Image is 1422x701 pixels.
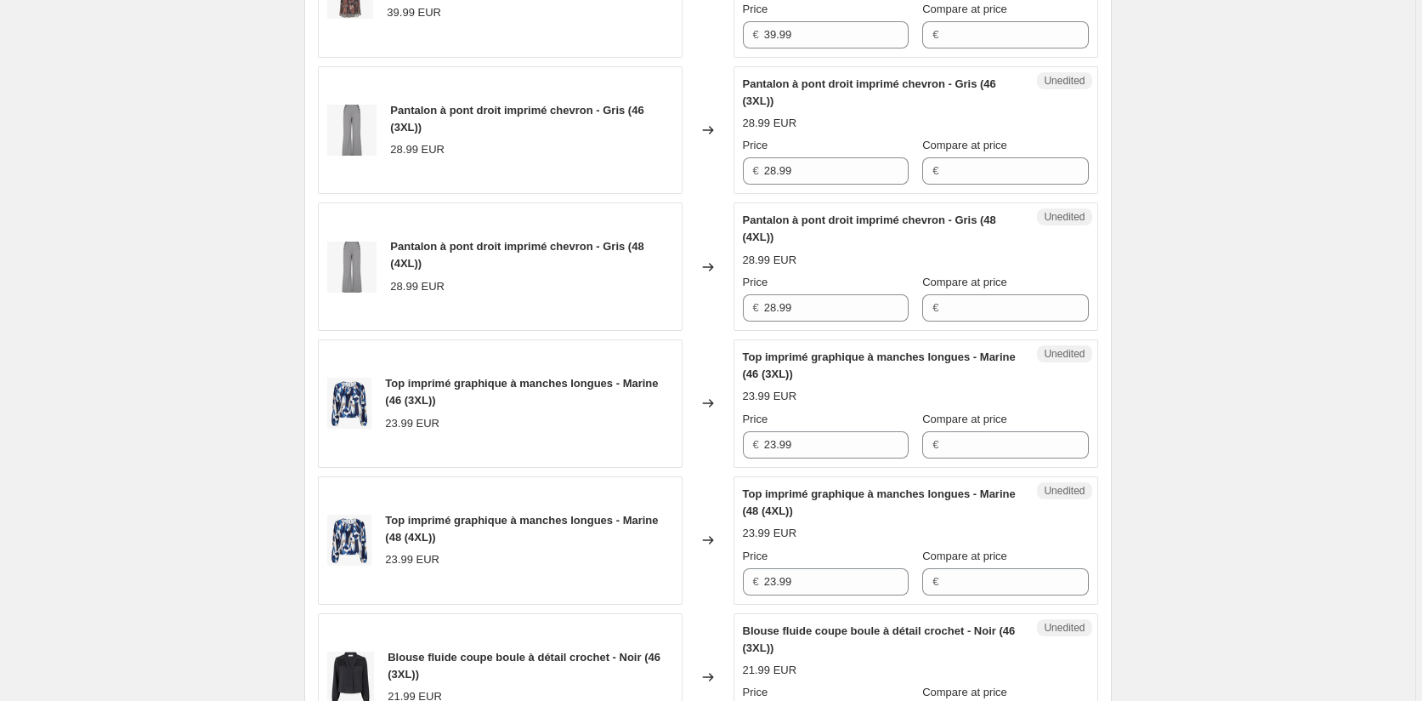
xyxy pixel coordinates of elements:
[387,4,441,21] div: 39.99 EUR
[388,651,660,681] span: Blouse fluide coupe boule à détail crochet - Noir (46 (3XL))
[743,276,768,288] span: Price
[743,115,797,132] div: 28.99 EUR
[753,164,759,177] span: €
[327,515,372,566] img: JOA-4142-1_80x.jpg
[390,104,643,134] span: Pantalon à pont droit imprimé chevron - Gris (46 (3XL))
[327,105,377,156] img: JOA-3921-1_80x.jpg
[327,242,377,293] img: JOA-3921-1_80x.jpg
[743,525,797,542] div: 23.99 EUR
[753,438,759,451] span: €
[743,3,768,15] span: Price
[390,141,445,158] div: 28.99 EUR
[753,575,759,588] span: €
[1044,484,1085,498] span: Unedited
[743,413,768,425] span: Price
[385,514,658,544] span: Top imprimé graphique à manches longues - Marine (48 (4XL))
[385,551,439,568] div: 23.99 EUR
[932,438,938,451] span: €
[932,28,938,41] span: €
[932,301,938,314] span: €
[743,487,1016,517] span: Top imprimé graphique à manches longues - Marine (48 (4XL))
[743,77,996,107] span: Pantalon à pont droit imprimé chevron - Gris (46 (3XL))
[922,3,1007,15] span: Compare at price
[743,662,797,679] div: 21.99 EUR
[922,686,1007,698] span: Compare at price
[743,350,1016,380] span: Top imprimé graphique à manches longues - Marine (46 (3XL))
[743,550,768,562] span: Price
[390,278,445,295] div: 28.99 EUR
[932,164,938,177] span: €
[932,575,938,588] span: €
[327,378,372,429] img: JOA-4142-1_80x.jpg
[385,415,439,432] div: 23.99 EUR
[743,686,768,698] span: Price
[743,388,797,405] div: 23.99 EUR
[922,413,1007,425] span: Compare at price
[753,301,759,314] span: €
[743,214,996,243] span: Pantalon à pont droit imprimé chevron - Gris (48 (4XL))
[390,240,643,270] span: Pantalon à pont droit imprimé chevron - Gris (48 (4XL))
[922,550,1007,562] span: Compare at price
[1044,347,1085,361] span: Unedited
[922,276,1007,288] span: Compare at price
[1044,210,1085,224] span: Unedited
[743,624,1016,654] span: Blouse fluide coupe boule à détail crochet - Noir (46 (3XL))
[743,252,797,269] div: 28.99 EUR
[385,377,658,407] span: Top imprimé graphique à manches longues - Marine (46 (3XL))
[753,28,759,41] span: €
[1044,621,1085,635] span: Unedited
[922,139,1007,151] span: Compare at price
[743,139,768,151] span: Price
[1044,74,1085,88] span: Unedited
